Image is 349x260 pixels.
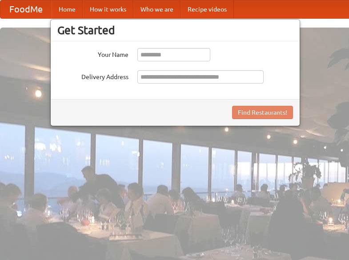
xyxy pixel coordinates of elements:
[181,0,234,18] a: Recipe videos
[52,0,83,18] a: Home
[57,24,293,37] h3: Get Started
[57,70,128,81] label: Delivery Address
[83,0,133,18] a: How it works
[232,106,293,119] button: Find Restaurants!
[0,0,52,18] a: FoodMe
[133,0,181,18] a: Who we are
[57,48,128,59] label: Your Name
